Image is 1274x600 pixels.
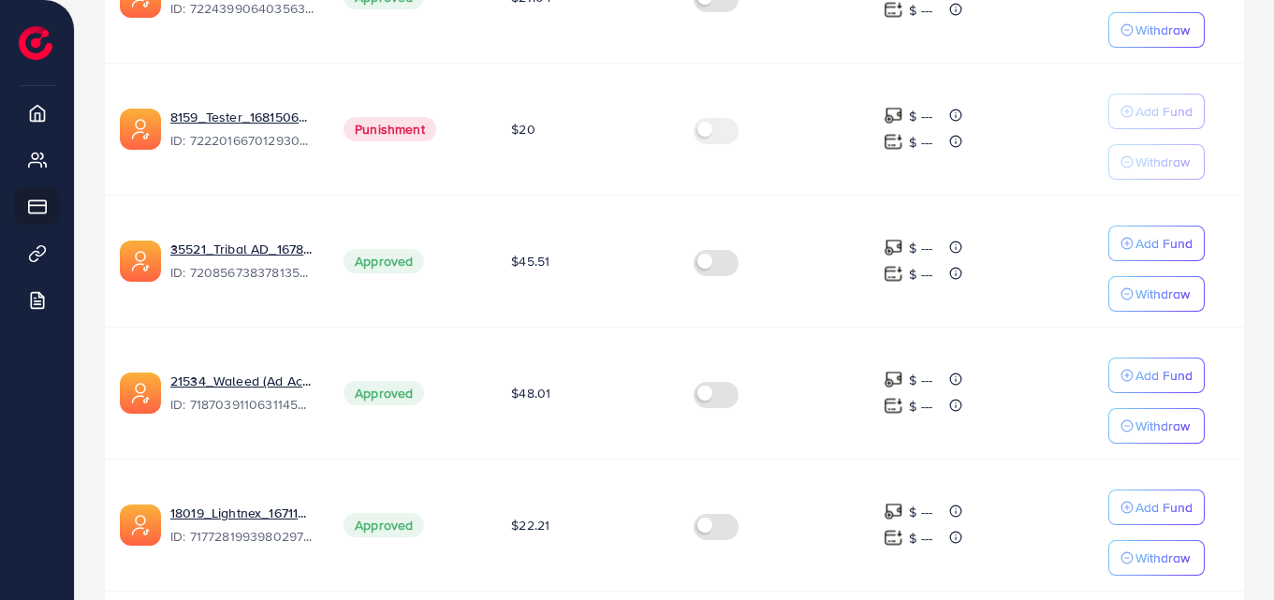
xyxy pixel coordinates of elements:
p: $ --- [909,527,932,549]
button: Add Fund [1108,94,1205,129]
img: top-up amount [884,132,903,152]
p: Add Fund [1135,100,1193,123]
img: ic-ads-acc.e4c84228.svg [120,373,161,414]
p: Withdraw [1135,151,1190,173]
span: Approved [344,513,424,537]
iframe: Chat [1194,516,1260,586]
button: Add Fund [1108,226,1205,261]
button: Withdraw [1108,276,1205,312]
span: ID: 7187039110631145473 [170,395,314,414]
div: <span class='underline'>21534_Waleed (Ad Account)_1673362962744</span></br>7187039110631145473 [170,372,314,415]
img: top-up amount [884,264,903,284]
p: $ --- [909,501,932,523]
p: $ --- [909,263,932,285]
span: $22.21 [511,516,549,534]
p: $ --- [909,105,932,127]
p: Add Fund [1135,496,1193,519]
span: $48.01 [511,384,550,402]
span: Punishment [344,117,436,141]
p: Withdraw [1135,19,1190,41]
img: top-up amount [884,396,903,416]
button: Withdraw [1108,144,1205,180]
span: ID: 7208567383781359618 [170,263,314,282]
div: <span class='underline'>8159_Tester_1681506806609</span></br>7222016670129307649 [170,108,314,151]
div: <span class='underline'>18019_Lightnex_1671190486617</span></br>7177281993980297217 [170,504,314,547]
img: top-up amount [884,502,903,521]
span: $45.51 [511,252,549,271]
span: $20 [511,120,534,139]
a: 18019_Lightnex_1671190486617 [170,504,314,522]
a: 8159_Tester_1681506806609 [170,108,314,126]
span: Approved [344,381,424,405]
img: ic-ads-acc.e4c84228.svg [120,241,161,282]
button: Withdraw [1108,12,1205,48]
button: Withdraw [1108,540,1205,576]
img: ic-ads-acc.e4c84228.svg [120,109,161,150]
img: top-up amount [884,370,903,389]
img: top-up amount [884,106,903,125]
button: Add Fund [1108,490,1205,525]
p: $ --- [909,369,932,391]
p: $ --- [909,237,932,259]
a: 35521_Tribal AD_1678378086761 [170,240,314,258]
p: Add Fund [1135,364,1193,387]
p: Withdraw [1135,283,1190,305]
span: ID: 7222016670129307649 [170,131,314,150]
p: Add Fund [1135,232,1193,255]
img: logo [19,26,52,60]
span: ID: 7177281993980297217 [170,527,314,546]
div: <span class='underline'>35521_Tribal AD_1678378086761</span></br>7208567383781359618 [170,240,314,283]
img: top-up amount [884,238,903,257]
p: $ --- [909,131,932,154]
p: $ --- [909,395,932,417]
a: 21534_Waleed (Ad Account)_1673362962744 [170,372,314,390]
button: Add Fund [1108,358,1205,393]
img: ic-ads-acc.e4c84228.svg [120,505,161,546]
img: top-up amount [884,528,903,548]
span: Approved [344,249,424,273]
p: Withdraw [1135,547,1190,569]
button: Withdraw [1108,408,1205,444]
p: Withdraw [1135,415,1190,437]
